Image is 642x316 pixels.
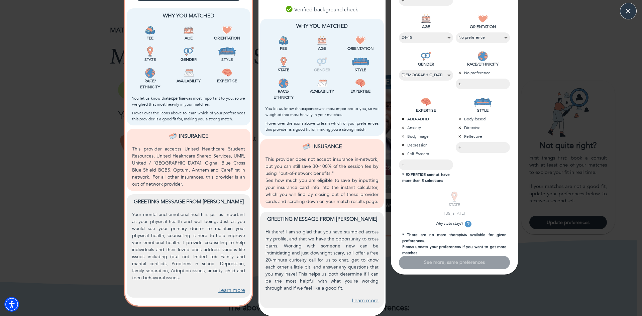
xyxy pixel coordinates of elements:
img: Fee [145,25,155,35]
p: EXPERTISE [399,107,453,113]
img: Expertise [222,68,232,78]
b: expertise [169,96,185,101]
p: Greeting message from [PERSON_NAME] [265,215,379,223]
p: Gender [304,67,340,73]
img: Expertise [355,78,365,88]
p: Body Image [399,133,453,139]
p: Insurance [312,142,342,150]
p: Fee [132,35,168,41]
p: Anxiety [399,125,453,131]
p: Insurance [179,132,208,140]
p: You let us know that was most important to you, so we weighed that most heavily in your matches. [265,106,379,118]
img: RACE/ETHNICITY [478,51,488,61]
div: Accessibility Menu [4,297,19,312]
p: Body-based [456,116,510,122]
div: This provider is licensed to work in your state. [265,57,301,73]
p: This provider does not accept insurance in-network, but you can still save 30-100% of the session... [265,156,379,177]
p: Verified background check [286,6,358,14]
button: tooltip [463,219,473,229]
img: STYLE [473,97,492,107]
p: Race/ Ethnicity [265,88,301,100]
p: Age [304,45,340,51]
p: * There are no more therapists available for given preferences. Please update your preferences if... [399,232,510,256]
img: Fee [279,35,289,45]
p: You let us know that was most important to you, so we weighed that most heavily in your matches. [132,95,245,107]
p: * EXPERTISE cannot have more than 5 selections [399,170,453,184]
div: This provider is licensed to work in your state. [132,46,168,63]
img: AGE [421,14,431,24]
p: Hi there! I am so glad that you have stumbled across my profile, and that we have the opportunity... [265,228,379,292]
p: Orientation [343,45,379,51]
p: RACE/ETHNICITY [456,61,510,67]
p: Orientation [209,35,245,41]
p: State [265,67,301,73]
p: Why You Matched [265,22,379,30]
p: Why You Matched [132,12,245,20]
img: Availability [184,68,194,78]
p: Directive [456,125,510,131]
p: This provider accepts United Healthcare Student Resources, United Healthcare Shared Services, UMR... [132,145,245,188]
p: STATE [427,202,481,208]
img: Style [218,46,236,57]
img: Race/<br />Ethnicity [279,78,289,88]
img: Orientation [222,25,232,35]
img: Gender [317,57,327,67]
img: ORIENTATION [478,14,488,24]
img: Age [317,35,327,45]
img: GENDER [421,51,431,61]
p: Age [171,35,206,41]
p: State [132,57,168,63]
p: Fee [265,45,301,51]
p: Availability [171,78,206,84]
p: Self-Esteem [399,151,453,157]
img: Age [184,25,194,35]
p: Expertise [343,88,379,94]
p: Hover over the icons above to learn which of your preferences this provider is a good fit for, ma... [265,120,379,132]
p: [US_STATE] [427,210,481,216]
p: No preference [456,70,510,76]
p: ORIENTATION [456,24,510,30]
p: STYLE [456,107,510,113]
img: Orientation [355,35,365,45]
img: STATE [449,192,459,202]
img: Availability [317,78,327,88]
p: Style [209,57,245,63]
p: Why state stays? [427,219,481,229]
img: Style [351,57,370,67]
p: AGE [399,24,453,30]
p: Race/ Ethnicity [132,78,168,90]
p: Availability [304,88,340,94]
p: Depression [399,142,453,148]
img: State [279,57,289,67]
p: Style [343,67,379,73]
img: EXPERTISE [421,97,431,107]
img: Gender [184,46,194,57]
a: Learn more [352,297,379,305]
p: Hover over the icons above to learn which of your preferences this provider is a good fit for, ma... [132,110,245,122]
p: Greeting message from [PERSON_NAME] [132,198,245,206]
p: GENDER [399,61,453,67]
p: ADD/ADHD [399,116,453,122]
p: Your mental and emotional health is just as important as your physical health and well being. Jus... [132,211,245,281]
p: Gender [171,57,206,63]
img: Race/<br />Ethnicity [145,68,155,78]
a: Learn more [218,287,245,294]
p: See how much you are eligible to save by inputting your insurance card info into the instant calc... [265,177,379,205]
p: Expertise [209,78,245,84]
p: Reflective [456,133,510,139]
b: expertise [302,106,319,111]
img: State [145,46,155,57]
